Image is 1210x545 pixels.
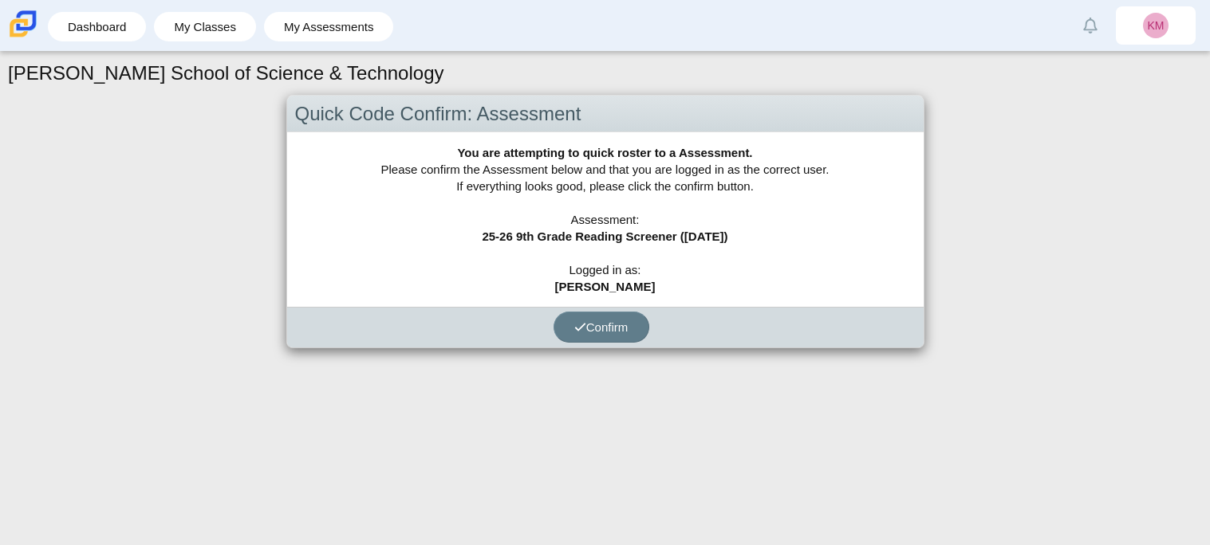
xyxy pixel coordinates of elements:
a: KM [1116,6,1196,45]
a: My Classes [162,12,248,41]
span: KM [1148,20,1165,31]
b: [PERSON_NAME] [555,280,656,293]
b: 25-26 9th Grade Reading Screener ([DATE]) [482,229,727,243]
b: You are attempting to quick roster to a Assessment. [457,146,752,159]
a: Dashboard [56,12,138,41]
a: Alerts [1073,8,1108,43]
a: Carmen School of Science & Technology [6,29,40,43]
span: Confirm [574,320,629,334]
a: My Assessments [272,12,386,41]
button: Confirm [554,312,649,343]
h1: [PERSON_NAME] School of Science & Technology [8,60,444,87]
div: Please confirm the Assessment below and that you are logged in as the correct user. If everything... [287,132,924,307]
img: Carmen School of Science & Technology [6,7,40,41]
div: Quick Code Confirm: Assessment [287,96,924,133]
